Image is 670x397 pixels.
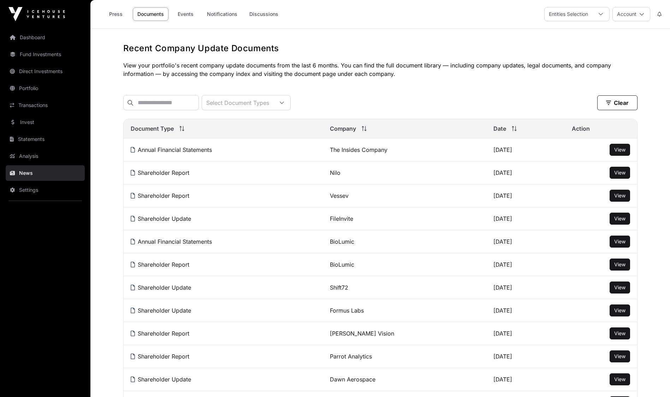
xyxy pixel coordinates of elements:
[6,182,85,198] a: Settings
[610,304,630,316] button: View
[486,184,564,207] td: [DATE]
[202,95,273,110] div: Select Document Types
[610,282,630,294] button: View
[486,207,564,230] td: [DATE]
[330,353,372,360] a: Parrot Analytics
[614,192,625,199] a: View
[6,47,85,62] a: Fund Investments
[330,146,387,153] a: The Insides Company
[614,192,625,198] span: View
[610,327,630,339] button: View
[6,165,85,181] a: News
[614,353,625,360] a: View
[102,7,130,21] a: Press
[486,299,564,322] td: [DATE]
[131,284,191,291] a: Shareholder Update
[612,7,650,21] button: Account
[610,190,630,202] button: View
[610,373,630,385] button: View
[486,230,564,253] td: [DATE]
[330,215,353,222] a: FileInvite
[614,147,625,153] span: View
[6,114,85,130] a: Invest
[614,238,625,245] a: View
[486,322,564,345] td: [DATE]
[330,376,375,383] a: Dawn Aerospace
[610,236,630,248] button: View
[330,192,349,199] a: Vessev
[330,238,354,245] a: BioLumic
[614,307,625,314] a: View
[131,330,189,337] a: Shareholder Report
[133,7,168,21] a: Documents
[6,148,85,164] a: Analysis
[123,43,638,54] h1: Recent Company Update Documents
[330,307,364,314] a: Formus Labs
[614,238,625,244] span: View
[614,353,625,359] span: View
[486,138,564,161] td: [DATE]
[614,215,625,221] span: View
[614,261,625,267] span: View
[610,167,630,179] button: View
[614,330,625,337] a: View
[614,330,625,336] span: View
[614,284,625,291] a: View
[330,261,354,268] a: BioLumic
[486,368,564,391] td: [DATE]
[614,376,625,382] span: View
[245,7,283,21] a: Discussions
[610,144,630,156] button: View
[610,350,630,362] button: View
[572,124,590,133] span: Action
[6,97,85,113] a: Transactions
[131,238,212,245] a: Annual Financial Statements
[123,61,638,78] p: View your portfolio's recent company update documents from the last 6 months. You can find the fu...
[610,213,630,225] button: View
[597,95,638,110] button: Clear
[131,146,212,153] a: Annual Financial Statements
[202,7,242,21] a: Notifications
[486,161,564,184] td: [DATE]
[486,276,564,299] td: [DATE]
[131,307,191,314] a: Shareholder Update
[614,169,625,176] a: View
[635,363,670,397] iframe: Chat Widget
[6,30,85,45] a: Dashboard
[614,215,625,222] a: View
[486,345,564,368] td: [DATE]
[545,7,592,21] div: Entities Selection
[493,124,506,133] span: Date
[6,64,85,79] a: Direct Investments
[131,353,189,360] a: Shareholder Report
[330,169,340,176] a: Nilo
[330,330,394,337] a: [PERSON_NAME] Vision
[131,376,191,383] a: Shareholder Update
[330,124,356,133] span: Company
[131,192,189,199] a: Shareholder Report
[330,284,348,291] a: Shift72
[171,7,200,21] a: Events
[8,7,65,21] img: Icehouse Ventures Logo
[131,169,189,176] a: Shareholder Report
[614,170,625,176] span: View
[614,307,625,313] span: View
[131,215,191,222] a: Shareholder Update
[614,261,625,268] a: View
[610,259,630,271] button: View
[131,124,174,133] span: Document Type
[486,253,564,276] td: [DATE]
[6,131,85,147] a: Statements
[6,81,85,96] a: Portfolio
[614,376,625,383] a: View
[131,261,189,268] a: Shareholder Report
[614,146,625,153] a: View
